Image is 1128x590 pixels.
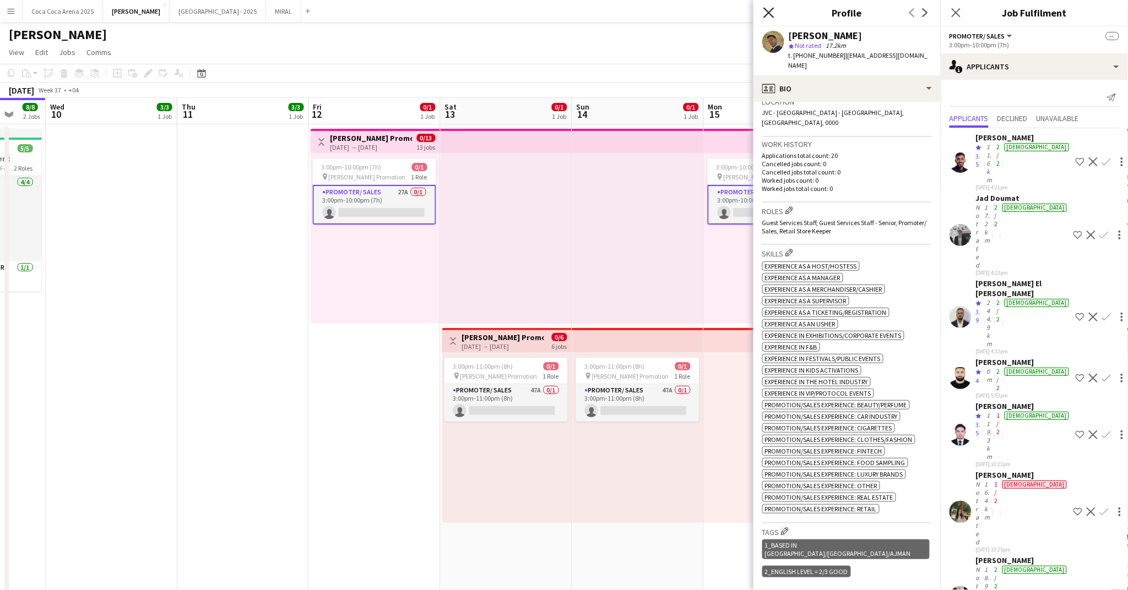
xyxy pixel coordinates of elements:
app-card-role: Promoter/ Sales27A0/13:00pm-10:00pm (7h) [708,185,831,225]
div: 244.9km [985,298,995,348]
span: 2 Roles [14,164,33,172]
span: Experience as a Ticketing/Registration [765,308,887,316]
div: 3:00pm-10:00pm (7h) [950,41,1119,49]
span: 1 Role [675,372,691,380]
span: 0/1 [544,362,559,370]
div: [DATE] → [DATE] [462,342,544,351]
app-card-role: Promoter/ Sales27A0/13:00pm-10:00pm (7h) [313,185,436,225]
span: Promotion/Sales Experience: Car Industry [765,412,898,420]
span: Experience as an Usher [765,320,836,328]
span: 0/13 [417,134,436,142]
h3: Work history [762,139,932,149]
a: Edit [31,45,52,59]
div: 3:00pm-10:00pm (7h)0/1 [PERSON_NAME] Promotion1 RolePromoter/ Sales27A0/13:00pm-10:00pm (7h) [313,159,436,225]
span: Declined [997,114,1028,122]
div: 1_Based in [GEOGRAPHIC_DATA]/[GEOGRAPHIC_DATA]/Ajman [762,539,930,559]
span: 10 [48,108,64,121]
div: 1 Job [421,112,435,121]
div: 2_English Level = 2/3 Good [762,566,851,577]
div: 1 Job [684,112,698,121]
div: [DATE] 5:53pm [976,392,1071,399]
app-job-card: 3:00pm-11:00pm (8h)0/1 [PERSON_NAME] Promotion1 RolePromoter/ Sales47A0/13:00pm-11:00pm (8h) [444,358,568,422]
span: Experience as a Host/Hostess [765,262,857,270]
span: Applicants [950,114,989,122]
a: Comms [82,45,116,59]
h3: [PERSON_NAME] Promotion [462,332,544,342]
span: 5/5 [18,144,33,152]
app-job-card: 3:00pm-10:00pm (7h)0/1 [PERSON_NAME] Promotion1 RolePromoter/ Sales27A0/13:00pm-10:00pm (7h) [708,159,831,225]
div: [PERSON_NAME] [976,555,1069,565]
div: [DATE] [9,85,34,96]
span: JVC - [GEOGRAPHIC_DATA] - [GEOGRAPHIC_DATA], [GEOGRAPHIC_DATA], 0000 [762,108,904,127]
div: +04 [68,86,79,94]
span: 3:00pm-11:00pm (8h) [453,362,513,370]
button: [PERSON_NAME] [103,1,170,22]
span: Edit [35,47,48,57]
h3: Job Fulfilment [941,6,1128,20]
p: Cancelled jobs total count: 0 [762,168,932,176]
span: Promotion/Sales Experience: Retail [765,505,877,513]
span: 3/3 [289,103,304,111]
div: [DATE] → [DATE] [330,143,413,151]
p: Worked jobs total count: 0 [762,184,932,193]
span: Experience in VIP/Protocol Events [765,389,871,397]
app-skills-label: 1/2 [995,480,998,505]
span: 11 [180,108,196,121]
button: Coca Coca Arena 2025 [23,1,103,22]
span: [PERSON_NAME] Promotion [460,372,538,380]
div: 6 jobs [552,341,567,351]
span: 0/1 [552,103,567,111]
span: Promoter/ Sales [950,32,1005,40]
div: [DEMOGRAPHIC_DATA] [1002,480,1067,489]
span: [PERSON_NAME] Promotion [724,173,801,181]
span: 3.9 [976,308,981,324]
span: Experience in Kids Activations [765,366,859,374]
div: 17.2km [983,203,993,269]
p: Cancelled jobs count: 0 [762,160,932,168]
span: Thu [182,102,196,112]
app-skills-label: 2/2 [995,565,998,590]
span: [PERSON_NAME] Promotion [329,173,406,181]
span: Guest Services Staff, Guest Services Staff - Senior, Promoter/ Sales, Retail Store Keeper [762,218,927,235]
span: Promotion/Sales Experience: Other [765,482,877,490]
h3: Tags [762,526,932,537]
div: [DEMOGRAPHIC_DATA] [1005,143,1069,151]
button: Promoter/ Sales [950,32,1014,40]
span: Promotion/Sales Experience: Food Sampling [765,458,905,467]
span: 1 Role [411,173,427,181]
span: Wed [50,102,64,112]
div: [DATE] 4:32pm [976,348,1071,355]
span: 0/6 [552,333,567,341]
span: 15 [707,108,723,121]
span: Promotion/Sales Experience: Fintech [765,447,882,455]
div: 1 Job [158,112,172,121]
span: 12 [312,108,322,121]
div: [DEMOGRAPHIC_DATA] [1005,368,1069,376]
span: 13 [443,108,457,121]
div: Applicants [941,53,1128,80]
span: Experience in Exhibitions/Corporate Events [765,331,902,340]
span: 3.5 [976,420,981,437]
span: Jobs [59,47,75,57]
button: MIRAL [266,1,301,22]
div: 119.3km [985,411,995,461]
span: 0/1 [412,163,427,171]
p: Worked jobs count: 0 [762,176,932,184]
span: 0/1 [675,362,691,370]
span: Unavailable [1037,114,1079,122]
span: Promotion/Sales Experience: Beauty/Perfume [765,401,907,409]
div: [DEMOGRAPHIC_DATA] [1002,204,1067,212]
span: Fri [313,102,322,112]
span: 8/8 [23,103,38,111]
button: [GEOGRAPHIC_DATA] - 2025 [170,1,266,22]
span: 4 [976,376,979,385]
app-card-role: Promoter/ Sales47A0/13:00pm-11:00pm (8h) [576,384,699,422]
span: 3/3 [157,103,172,111]
span: Experience in The Hotel Industry [765,378,868,386]
div: [PERSON_NAME] [976,401,1071,411]
div: [PERSON_NAME] El [PERSON_NAME] [976,278,1071,298]
div: [PERSON_NAME] [976,133,1071,143]
h3: [PERSON_NAME] Promotion [330,133,413,143]
h3: Location [762,97,932,107]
